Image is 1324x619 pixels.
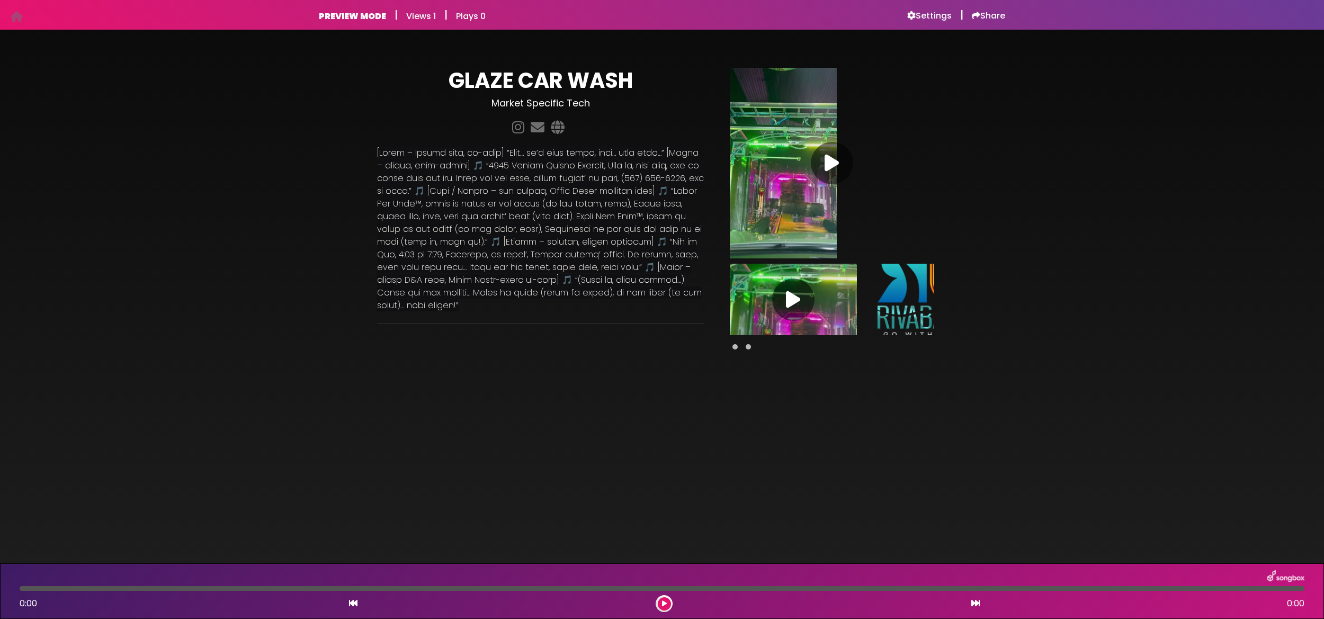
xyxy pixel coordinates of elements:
[395,8,398,21] h5: |
[377,147,704,311] span: [Lorem – Ipsumd sita, co-adip] “Elit… se’d eius tempo, inci… utla etdo…” [Magna – aliqua, enim-ad...
[730,264,857,335] img: Video Thumbnail
[972,11,1005,21] a: Share
[456,11,486,21] h6: Plays 0
[377,97,704,109] h3: Market Specific Tech
[406,11,436,21] h6: Views 1
[862,264,989,335] img: YNfBEHcSRHoG2jMRoA4S
[907,11,952,21] a: Settings
[377,68,704,93] h1: GLAZE CAR WASH
[730,68,837,258] img: Video Thumbnail
[960,8,963,21] h5: |
[444,8,448,21] h5: |
[319,11,386,21] h6: PREVIEW MODE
